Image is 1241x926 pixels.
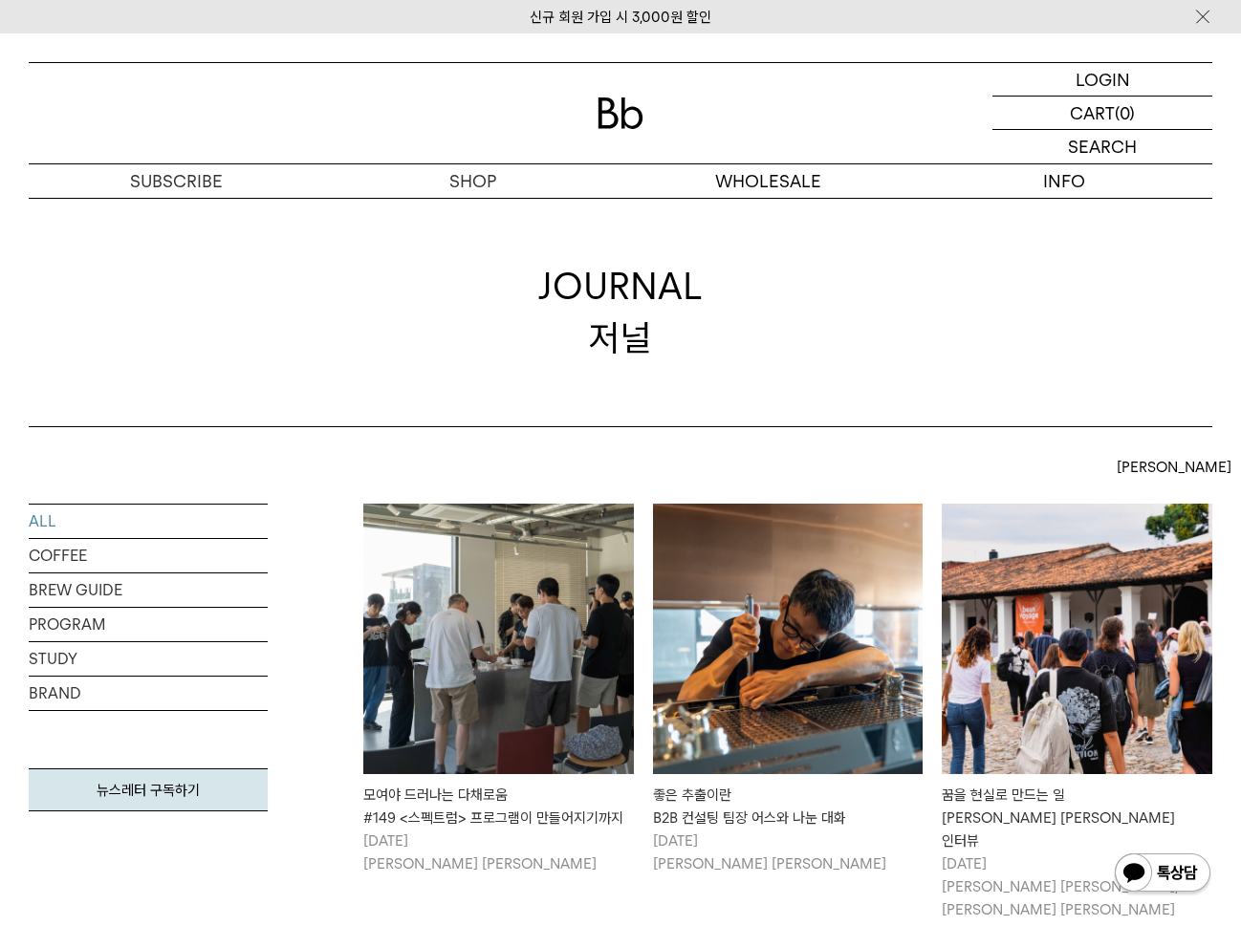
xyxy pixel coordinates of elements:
img: 카카오톡 채널 1:1 채팅 버튼 [1113,851,1212,897]
img: 로고 [598,97,643,129]
img: 좋은 추출이란B2B 컨설팅 팀장 어스와 나눈 대화 [653,504,924,774]
span: [PERSON_NAME] [1117,456,1231,479]
div: JOURNAL 저널 [538,261,703,362]
a: 모여야 드러나는 다채로움#149 <스펙트럼> 프로그램이 만들어지기까지 모여야 드러나는 다채로움#149 <스펙트럼> 프로그램이 만들어지기까지 [DATE][PERSON_NAME]... [363,504,634,875]
p: [DATE] [PERSON_NAME] [PERSON_NAME] [363,829,634,875]
img: 모여야 드러나는 다채로움#149 <스펙트럼> 프로그램이 만들어지기까지 [363,504,634,774]
div: 좋은 추출이란 B2B 컨설팅 팀장 어스와 나눈 대화 [653,784,924,829]
p: WHOLESALE [620,164,917,198]
p: [DATE] [PERSON_NAME] [PERSON_NAME] [653,829,924,875]
div: 모여야 드러나는 다채로움 #149 <스펙트럼> 프로그램이 만들어지기까지 [363,784,634,829]
a: 꿈을 현실로 만드는 일빈보야지 탁승희 대표 인터뷰 꿈을 현실로 만드는 일[PERSON_NAME] [PERSON_NAME] 인터뷰 [DATE][PERSON_NAME] [PERS... [942,504,1212,921]
a: ALL [29,505,268,538]
p: [DATE] [PERSON_NAME] [PERSON_NAME], [PERSON_NAME] [PERSON_NAME] [942,852,1212,921]
a: SUBSCRIBE [29,164,325,198]
img: 꿈을 현실로 만드는 일빈보야지 탁승희 대표 인터뷰 [942,504,1212,774]
a: COFFEE [29,539,268,572]
a: LOGIN [992,63,1212,97]
a: 신규 회원 가입 시 3,000원 할인 [530,9,711,26]
a: STUDY [29,642,268,676]
a: PROGRAM [29,608,268,641]
p: LOGIN [1076,63,1130,96]
p: SEARCH [1068,130,1137,163]
a: CART (0) [992,97,1212,130]
p: INFO [917,164,1213,198]
a: 뉴스레터 구독하기 [29,768,268,811]
a: BRAND [29,677,268,710]
a: SHOP [325,164,621,198]
a: BREW GUIDE [29,573,268,607]
div: 꿈을 현실로 만드는 일 [PERSON_NAME] [PERSON_NAME] 인터뷰 [942,784,1212,852]
p: (0) [1115,97,1135,129]
a: 좋은 추출이란B2B 컨설팅 팀장 어스와 나눈 대화 좋은 추출이란B2B 컨설팅 팀장 어스와 나눈 대화 [DATE][PERSON_NAME] [PERSON_NAME] [653,504,924,875]
p: CART [1070,97,1115,129]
